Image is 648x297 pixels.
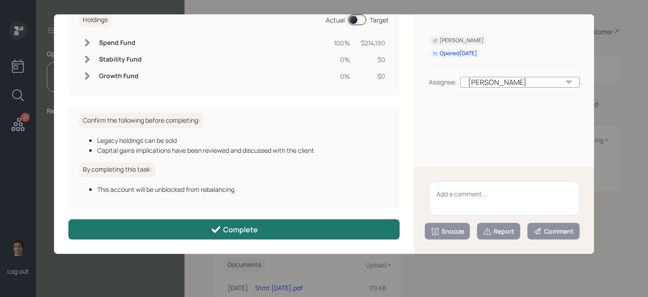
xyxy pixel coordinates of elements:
[79,13,111,27] h6: Holdings
[97,185,389,194] div: This account will be unblocked from rebalancing
[211,224,258,235] div: Complete
[432,50,477,58] div: Opened [DATE]
[334,38,350,48] div: 100%
[533,227,574,236] div: Comment
[79,162,155,177] h6: By completing this task:
[97,146,389,155] div: Capital gains implications have been reviewed and discussed with the client
[483,227,514,236] div: Report
[99,39,142,47] h6: Spend Fund
[326,15,345,25] div: Actual
[431,227,464,236] div: Snooze
[68,219,400,239] button: Complete
[361,55,385,64] div: $0
[425,223,470,239] button: Snooze
[99,72,142,80] h6: Growth Fund
[361,71,385,81] div: $0
[432,37,484,44] div: [PERSON_NAME]
[334,55,350,64] div: 0%
[429,77,457,87] div: Assignee:
[477,223,520,239] button: Report
[527,223,580,239] button: Comment
[460,77,580,88] div: [PERSON_NAME]
[361,38,385,48] div: $214,190
[334,71,350,81] div: 0%
[97,136,389,145] div: Legacy holdings can be sold
[99,56,142,63] h6: Stability Fund
[79,113,203,128] h6: Confirm the following before completing:
[370,15,389,25] div: Target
